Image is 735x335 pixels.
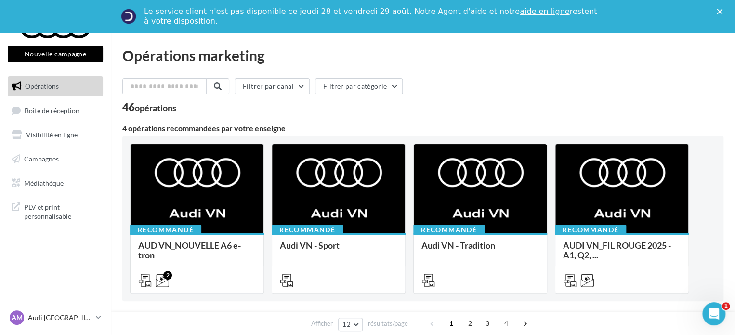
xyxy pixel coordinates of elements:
[368,319,408,328] span: résultats/page
[8,46,103,62] button: Nouvelle campagne
[342,321,351,328] span: 12
[135,104,176,112] div: opérations
[122,48,723,63] div: Opérations marketing
[138,240,241,260] span: AUD VN_NOUVELLE A6 e-tron
[702,302,725,325] iframe: Intercom live chat
[6,125,105,145] a: Visibilité en ligne
[130,225,201,235] div: Recommandé
[462,316,478,331] span: 2
[444,316,459,331] span: 1
[6,197,105,225] a: PLV et print personnalisable
[6,173,105,193] a: Médiathèque
[122,124,723,132] div: 4 opérations recommandées par votre enseigne
[163,271,172,280] div: 2
[25,82,59,90] span: Opérations
[26,131,78,139] span: Visibilité en ligne
[12,313,23,322] span: AM
[555,225,626,235] div: Recommandé
[235,78,310,94] button: Filtrer par canal
[272,225,343,235] div: Recommandé
[413,225,485,235] div: Recommandé
[24,155,59,163] span: Campagnes
[6,149,105,169] a: Campagnes
[722,302,730,310] span: 1
[6,100,105,121] a: Boîte de réception
[315,78,403,94] button: Filtrer par catégorie
[280,240,340,251] span: Audi VN - Sport
[25,106,79,114] span: Boîte de réception
[717,9,726,14] div: Fermer
[421,240,495,251] span: Audi VN - Tradition
[121,9,136,24] img: Profile image for Service-Client
[563,240,671,260] span: AUDI VN_FIL ROUGE 2025 - A1, Q2, ...
[122,102,176,113] div: 46
[338,318,363,331] button: 12
[520,7,569,16] a: aide en ligne
[311,319,333,328] span: Afficher
[499,316,514,331] span: 4
[8,308,103,327] a: AM Audi [GEOGRAPHIC_DATA]
[24,201,99,221] span: PLV et print personnalisable
[24,178,64,187] span: Médiathèque
[144,7,599,26] div: Le service client n'est pas disponible ce jeudi 28 et vendredi 29 août. Notre Agent d'aide et not...
[28,313,92,322] p: Audi [GEOGRAPHIC_DATA]
[6,76,105,96] a: Opérations
[480,316,495,331] span: 3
